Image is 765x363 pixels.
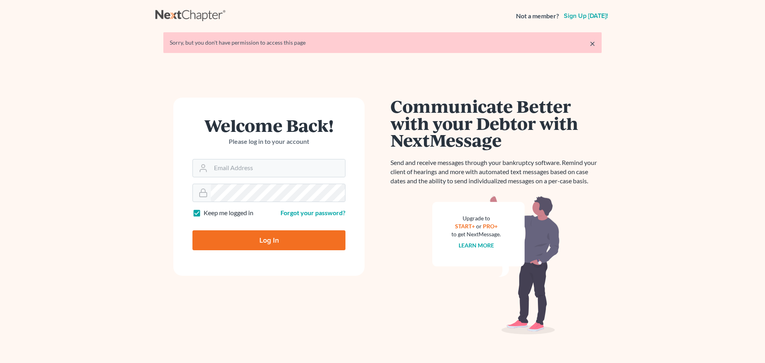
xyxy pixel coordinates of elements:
p: Please log in to your account [192,137,345,146]
a: Learn more [459,242,494,249]
input: Email Address [211,159,345,177]
p: Send and receive messages through your bankruptcy software. Remind your client of hearings and mo... [390,158,602,186]
div: Sorry, but you don't have permission to access this page [170,39,595,47]
img: nextmessage_bg-59042aed3d76b12b5cd301f8e5b87938c9018125f34e5fa2b7a6b67550977c72.svg [432,195,560,335]
a: Forgot your password? [280,209,345,216]
span: or [476,223,482,230]
label: Keep me logged in [204,208,253,218]
a: PRO+ [483,223,498,230]
strong: Not a member? [516,12,559,21]
h1: Welcome Back! [192,117,345,134]
a: Sign up [DATE]! [562,13,610,19]
div: to get NextMessage. [451,230,501,238]
a: × [590,39,595,48]
div: Upgrade to [451,214,501,222]
a: START+ [455,223,475,230]
input: Log In [192,230,345,250]
h1: Communicate Better with your Debtor with NextMessage [390,98,602,149]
